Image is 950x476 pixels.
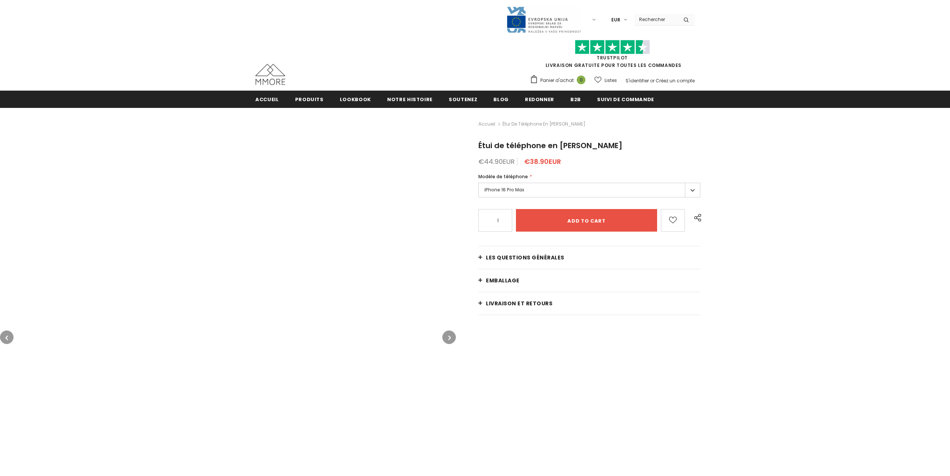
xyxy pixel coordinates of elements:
[570,96,581,103] span: B2B
[478,157,515,166] span: €44.90EUR
[525,91,554,108] a: Redonner
[387,96,433,103] span: Notre histoire
[656,77,695,84] a: Créez un compte
[516,209,657,232] input: Add to cart
[540,77,574,84] span: Panier d'achat
[340,91,371,108] a: Lookbook
[506,16,581,23] a: Javni Razpis
[340,96,371,103] span: Lookbook
[493,96,509,103] span: Blog
[650,77,654,84] span: or
[530,75,589,86] a: Panier d'achat 0
[486,277,520,284] span: EMBALLAGE
[577,76,585,84] span: 0
[478,246,700,269] a: Les questions générales
[486,254,564,261] span: Les questions générales
[575,40,650,55] img: Faites confiance aux étoiles pilotes
[478,120,495,129] a: Accueil
[525,96,554,103] span: Redonner
[255,96,279,103] span: Accueil
[449,91,477,108] a: soutenez
[530,43,695,68] span: LIVRAISON GRATUITE POUR TOUTES LES COMMANDES
[605,77,617,84] span: Listes
[570,91,581,108] a: B2B
[449,96,477,103] span: soutenez
[255,64,285,85] img: Cas MMORE
[387,91,433,108] a: Notre histoire
[635,14,678,25] input: Search Site
[478,140,623,151] span: Étui de téléphone en [PERSON_NAME]
[626,77,649,84] a: S'identifier
[486,300,552,307] span: Livraison et retours
[478,183,700,197] label: iPhone 16 Pro Max
[506,6,581,33] img: Javni Razpis
[524,157,561,166] span: €38.90EUR
[493,91,509,108] a: Blog
[502,120,585,129] span: Étui de téléphone en [PERSON_NAME]
[597,91,654,108] a: Suivi de commande
[597,96,654,103] span: Suivi de commande
[478,173,528,180] span: Modèle de téléphone
[295,96,324,103] span: Produits
[597,55,628,61] a: TrustPilot
[594,74,617,87] a: Listes
[611,16,620,24] span: EUR
[478,292,700,315] a: Livraison et retours
[295,91,324,108] a: Produits
[478,269,700,292] a: EMBALLAGE
[255,91,279,108] a: Accueil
